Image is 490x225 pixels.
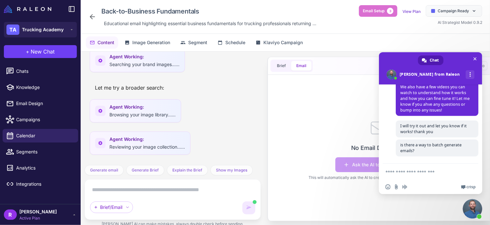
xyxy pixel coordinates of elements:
[19,215,57,221] span: Active Plan
[90,201,133,213] div: Brief/Email
[109,112,176,117] span: Browsing your image library......
[463,199,482,219] a: Close chat
[109,144,185,150] span: Reviewing your image collection......
[3,129,78,142] a: Calendar
[438,20,482,25] span: AI Strategist Model 0.9.2
[177,36,211,49] button: Segment
[363,8,384,14] span: Email Setup
[99,5,319,17] div: Click to edit campaign name
[402,184,407,190] span: Audio message
[109,136,185,143] span: Agent Working:
[86,36,118,49] button: Content
[3,177,78,191] a: Integrations
[272,61,291,71] button: Brief
[225,39,245,46] span: Schedule
[3,145,78,159] a: Segments
[263,39,303,46] span: Klaviyo Campaign
[210,165,253,175] button: Show my Images
[85,165,124,175] button: Generate email
[242,201,255,214] button: AI is generating content. You can keep typing but cannot send until it completes.
[291,61,311,71] button: Email
[253,200,257,204] span: AI is generating content. You can still type but cannot send yet.
[90,164,189,177] div: Let me try searching for just "truck":
[430,55,439,65] span: Chat
[351,143,407,152] p: No Email Design Yet
[3,81,78,94] a: Knowledge
[3,161,78,175] a: Analytics
[90,81,169,94] div: Let me try a broader search:
[16,132,73,139] span: Calendar
[387,8,393,14] span: 3
[3,113,78,126] a: Campaigns
[26,48,30,55] span: +
[22,26,64,33] span: Trucking Academy
[16,164,73,171] span: Analytics
[309,175,449,181] p: This will automatically ask the AI to create an email design for your campaign
[335,157,423,172] button: Ask the AI to Create an Email
[19,208,57,215] span: [PERSON_NAME]
[394,184,399,190] span: Send a file
[132,167,159,173] span: Generate Brief
[167,165,208,175] button: Explain the Brief
[104,20,316,27] span: Educational email highlighting essential business fundamentals for trucking professionals returni...
[16,116,73,123] span: Campaigns
[4,5,51,13] img: Raleon Logo
[472,55,478,62] span: Close chat
[101,19,319,28] div: Click to edit description
[216,167,247,173] span: Show my Images
[109,62,179,67] span: Searching your brand images......
[461,184,476,190] a: Crisp
[418,55,444,65] a: Chat
[3,97,78,110] a: Email Design
[16,100,73,107] span: Email Design
[16,84,73,91] span: Knowledge
[359,5,397,17] button: Email Setup3
[252,36,307,49] button: Klaviyo Campaign
[400,142,462,153] span: is there a way to batch generate emails?
[3,64,78,78] a: Chats
[121,36,174,49] button: Image Generation
[172,167,202,173] span: Explain the Brief
[466,184,476,190] span: Crisp
[16,148,73,155] span: Segments
[16,68,73,75] span: Chats
[6,24,19,35] div: TA
[31,48,55,55] span: New Chat
[385,164,463,180] textarea: Compose your message...
[126,165,164,175] button: Generate Brief
[214,36,249,49] button: Schedule
[403,9,421,14] a: View Plan
[132,39,170,46] span: Image Generation
[90,167,118,173] span: Generate email
[438,8,469,14] span: Campaign Ready
[109,103,176,111] span: Agent Working:
[4,22,77,37] button: TATrucking Academy
[385,184,391,190] span: Insert an emoji
[4,45,77,58] button: +New Chat
[4,210,17,220] div: R
[188,39,207,46] span: Segment
[16,181,73,188] span: Integrations
[400,123,467,134] span: I will try it out and let you know if it works! thank you
[109,53,179,60] span: Agent Working:
[97,39,114,46] span: Content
